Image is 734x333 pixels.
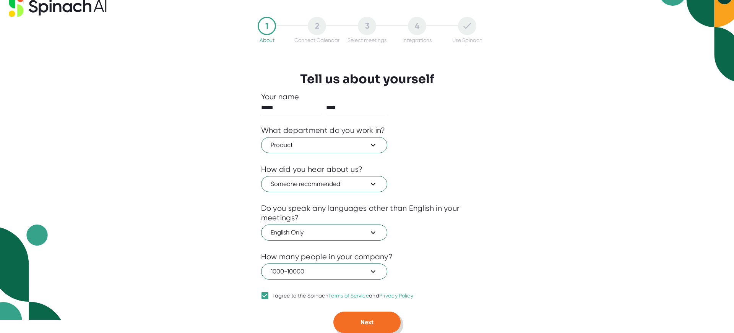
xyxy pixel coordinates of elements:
a: Privacy Policy [379,293,413,299]
div: About [260,37,274,43]
span: English Only [271,228,378,237]
div: What department do you work in? [261,126,385,135]
button: Someone recommended [261,176,387,192]
div: Connect Calendar [294,37,339,43]
span: 1000-10000 [271,267,378,276]
span: Someone recommended [271,179,378,189]
span: Next [361,318,373,326]
button: 1000-10000 [261,263,387,280]
div: How did you hear about us? [261,165,363,174]
div: 4 [408,17,426,35]
div: I agree to the Spinach and [273,293,414,299]
div: Select meetings [348,37,386,43]
div: Do you speak any languages other than English in your meetings? [261,204,473,223]
div: Your name [261,92,473,102]
div: How many people in your company? [261,252,393,262]
button: Product [261,137,387,153]
button: English Only [261,225,387,241]
div: 3 [358,17,376,35]
div: Use Spinach [452,37,482,43]
button: Next [333,312,401,333]
div: 1 [258,17,276,35]
a: Terms of Service [328,293,369,299]
span: Product [271,141,378,150]
div: Integrations [403,37,432,43]
h3: Tell us about yourself [300,72,434,86]
div: 2 [308,17,326,35]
